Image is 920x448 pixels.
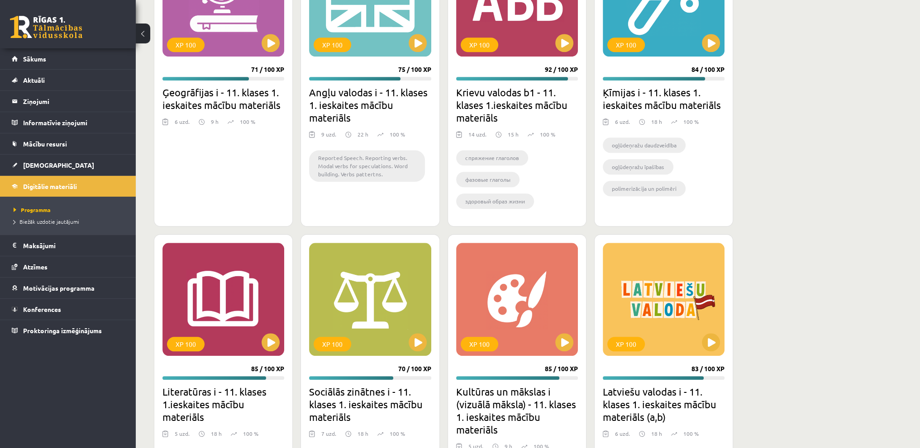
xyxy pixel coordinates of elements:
p: 100 % [243,429,258,438]
a: Informatīvie ziņojumi [12,112,124,133]
p: 100 % [683,429,699,438]
p: 100 % [240,118,255,126]
div: XP 100 [461,337,498,351]
div: 6 uzd. [615,118,630,131]
p: 100 % [540,130,555,138]
h2: Latviešu valodas i - 11. klases 1. ieskaites mācību materiāls (a,b) [603,385,725,423]
h2: Angļu valodas i - 11. klases 1. ieskaites mācību materiāls [309,86,431,124]
a: Digitālie materiāli [12,176,124,197]
span: Sākums [23,55,46,63]
a: Mācību resursi [12,133,124,154]
legend: Ziņojumi [23,91,124,112]
div: XP 100 [314,38,351,52]
div: 6 uzd. [175,118,190,131]
div: 6 uzd. [615,429,630,443]
p: 100 % [390,130,405,138]
div: 7 uzd. [321,429,336,443]
h2: Kultūras un mākslas i (vizuālā māksla) - 11. klases 1. ieskaites mācību materiāls [456,385,578,436]
li: cпряжение глаголов [456,150,528,165]
div: XP 100 [607,38,645,52]
li: ogļūdeņražu daudzveidība [603,137,686,153]
a: Sākums [12,48,124,69]
p: 18 h [651,429,662,438]
span: Atzīmes [23,263,48,271]
a: Konferences [12,299,124,320]
span: Proktoringa izmēģinājums [23,326,102,335]
a: Biežāk uzdotie jautājumi [14,217,127,226]
a: [DEMOGRAPHIC_DATA] [12,155,124,175]
p: 100 % [390,429,405,438]
p: 15 h [508,130,519,138]
li: Reported Speech. Reporting verbs. Modal verbs for speculations. Word building. Verbs pattertns. [309,150,424,182]
p: 22 h [358,130,368,138]
p: 100 % [683,118,699,126]
span: Mācību resursi [23,140,67,148]
li: здоровый образ жизни [456,193,534,209]
p: 18 h [651,118,662,126]
p: 9 h [211,118,219,126]
p: 18 h [211,429,222,438]
li: polimerizācija un polimēri [603,181,686,196]
a: Programma [14,206,127,214]
a: Rīgas 1. Tālmācības vidusskola [10,16,82,38]
div: XP 100 [314,337,351,351]
span: Konferences [23,305,61,313]
div: 9 uzd. [321,130,336,144]
h2: Ķīmijas i - 11. klases 1. ieskaites mācību materiāls [603,86,725,111]
span: Biežāk uzdotie jautājumi [14,218,79,225]
p: 18 h [358,429,368,438]
a: Proktoringa izmēģinājums [12,320,124,341]
span: Aktuāli [23,76,45,84]
h2: Literatūras i - 11. klases 1.ieskaites mācību materiāls [162,385,284,423]
div: 5 uzd. [175,429,190,443]
a: Ziņojumi [12,91,124,112]
div: 14 uzd. [468,130,486,144]
span: Motivācijas programma [23,284,95,292]
legend: Informatīvie ziņojumi [23,112,124,133]
div: XP 100 [607,337,645,351]
h2: Krievu valodas b1 - 11. klases 1.ieskaites mācību materiāls [456,86,578,124]
span: Programma [14,206,51,213]
a: Motivācijas programma [12,278,124,298]
li: фазовые глаголы [456,172,520,187]
a: Maksājumi [12,235,124,256]
span: [DEMOGRAPHIC_DATA] [23,161,94,169]
a: Aktuāli [12,70,124,90]
a: Atzīmes [12,256,124,277]
h2: Sociālās zinātnes i - 11. klases 1. ieskaites mācību materiāls [309,385,431,423]
div: XP 100 [461,38,498,52]
h2: Ģeogrāfijas i - 11. klases 1. ieskaites mācību materiāls [162,86,284,111]
legend: Maksājumi [23,235,124,256]
div: XP 100 [167,38,205,52]
div: XP 100 [167,337,205,351]
li: ogļūdeņražu īpašības [603,159,673,174]
span: Digitālie materiāli [23,182,77,190]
